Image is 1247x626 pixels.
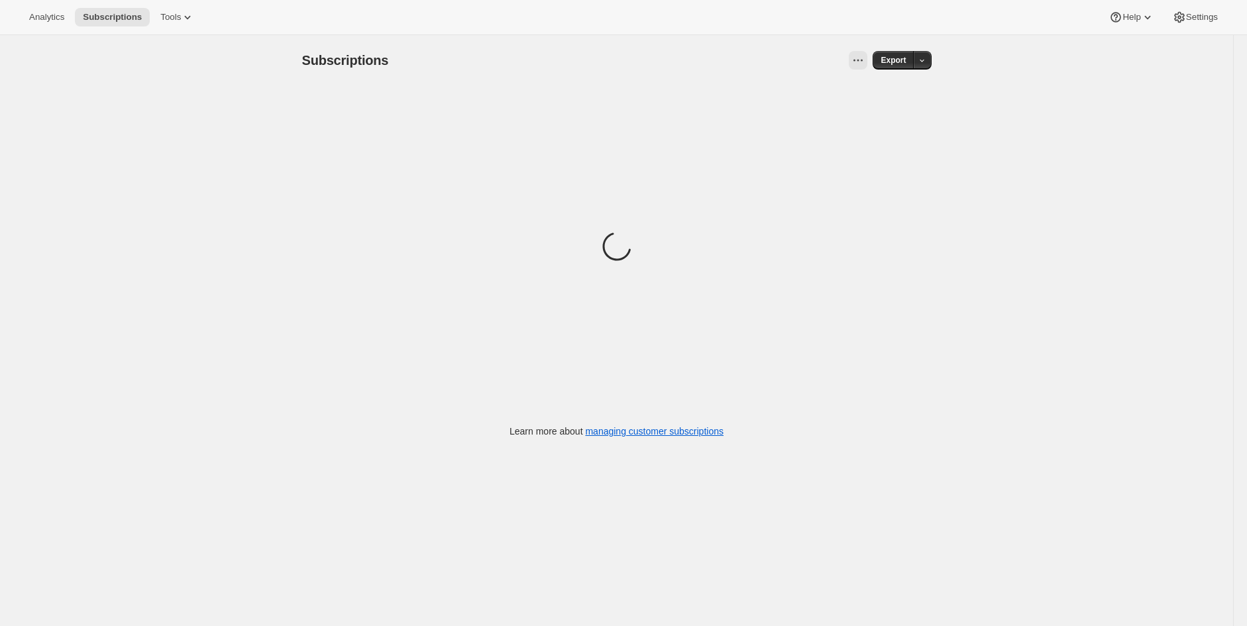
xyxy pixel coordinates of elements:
[83,12,142,23] span: Subscriptions
[1122,12,1140,23] span: Help
[1101,8,1162,26] button: Help
[585,426,724,437] a: managing customer subscriptions
[1165,8,1226,26] button: Settings
[160,12,181,23] span: Tools
[152,8,202,26] button: Tools
[21,8,72,26] button: Analytics
[873,51,914,70] button: Export
[302,53,389,68] span: Subscriptions
[510,425,724,438] p: Learn more about
[29,12,64,23] span: Analytics
[849,51,867,70] button: View actions for Subscriptions
[881,55,906,66] span: Export
[75,8,150,26] button: Subscriptions
[1186,12,1218,23] span: Settings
